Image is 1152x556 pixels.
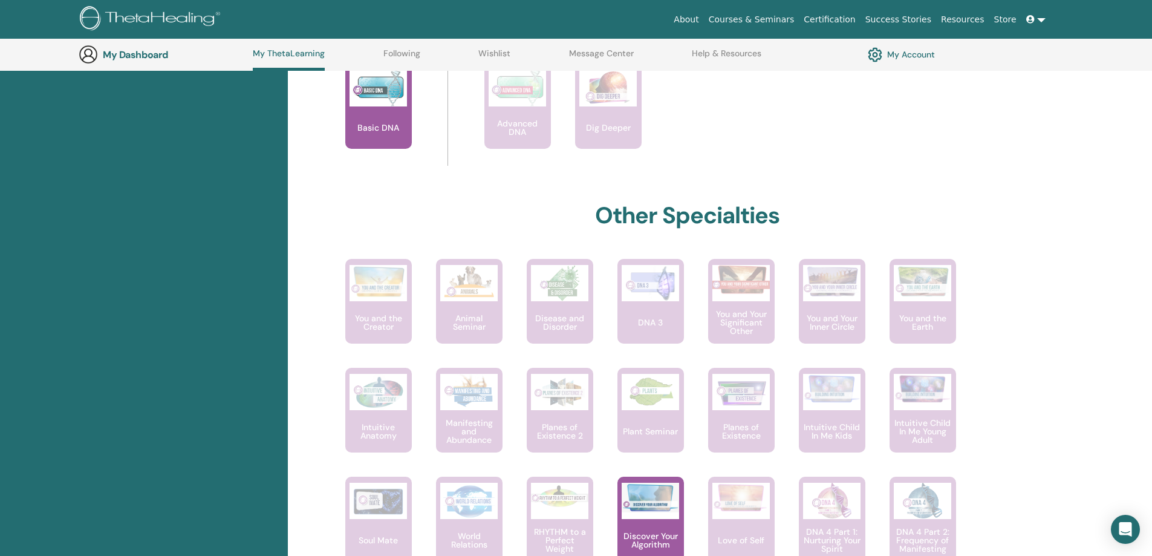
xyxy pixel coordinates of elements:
[708,310,775,335] p: You and Your Significant Other
[799,423,865,440] p: Intuitive Child In Me Kids
[345,64,412,173] a: This is where your ThetaHealing journey begins. This is the first seminar to take to become a Cer...
[581,123,636,132] p: Dig Deeper
[345,259,412,368] a: You and the Creator You and the Creator
[799,259,865,368] a: You and Your Inner Circle You and Your Inner Circle
[894,483,951,519] img: DNA 4 Part 2: Frequency of Manifesting
[527,368,593,477] a: Planes of Existence 2 Planes of Existence 2
[712,265,770,295] img: You and Your Significant Other
[436,259,503,368] a: Animal Seminar Animal Seminar
[890,314,956,331] p: You and the Earth
[350,265,407,298] img: You and the Creator
[484,64,551,173] a: Advanced DNA Advanced DNA
[1111,515,1140,544] div: Open Intercom Messenger
[478,48,510,68] a: Wishlist
[345,314,412,331] p: You and the Creator
[708,368,775,477] a: Planes of Existence Planes of Existence
[799,314,865,331] p: You and Your Inner Circle
[350,374,407,410] img: Intuitive Anatomy
[79,45,98,64] img: generic-user-icon.jpg
[704,8,799,31] a: Courses & Seminars
[579,70,637,106] img: Dig Deeper
[799,528,865,553] p: DNA 4 Part 1: Nurturing Your Spirit
[80,6,224,33] img: logo.png
[692,48,761,68] a: Help & Resources
[527,314,593,331] p: Disease and Disorder
[253,48,325,71] a: My ThetaLearning
[712,483,770,512] img: Love of Self
[890,419,956,444] p: Intuitive Child In Me Young Adult
[622,374,679,410] img: Plant Seminar
[894,265,951,298] img: You and the Earth
[669,8,703,31] a: About
[803,265,861,298] img: You and Your Inner Circle
[595,202,779,230] h2: Other Specialties
[799,8,860,31] a: Certification
[440,374,498,410] img: Manifesting and Abundance
[936,8,989,31] a: Resources
[345,368,412,477] a: Intuitive Anatomy Intuitive Anatomy
[868,44,935,65] a: My Account
[622,265,679,301] img: DNA 3
[436,368,503,477] a: Manifesting and Abundance Manifesting and Abundance
[569,48,634,68] a: Message Center
[345,423,412,440] p: Intuitive Anatomy
[531,265,588,301] img: Disease and Disorder
[617,259,684,368] a: DNA 3 DNA 3
[890,259,956,368] a: You and the Earth You and the Earth
[617,368,684,477] a: Plant Seminar Plant Seminar
[868,44,882,65] img: cog.svg
[354,536,403,545] p: Soul Mate
[890,368,956,477] a: Intuitive Child In Me Young Adult Intuitive Child In Me Young Adult
[890,528,956,553] p: DNA 4 Part 2: Frequency of Manifesting
[436,419,503,444] p: Manifesting and Abundance
[803,483,861,519] img: DNA 4 Part 1: Nurturing Your Spirit
[803,374,861,404] img: Intuitive Child In Me Kids
[484,119,551,136] p: Advanced DNA
[712,374,770,410] img: Planes of Existence
[799,368,865,477] a: Intuitive Child In Me Kids Intuitive Child In Me Kids
[622,483,679,512] img: Discover Your Algorithm
[575,64,642,173] a: Dig Deeper Dig Deeper
[440,265,498,301] img: Animal Seminar
[633,318,668,327] p: DNA 3
[527,259,593,368] a: Disease and Disorder Disease and Disorder
[989,8,1021,31] a: Store
[103,49,224,61] h3: My Dashboard
[713,536,769,545] p: Love of Self
[708,423,775,440] p: Planes of Existence
[489,70,546,106] img: Advanced DNA
[353,123,404,132] p: Basic DNA
[617,532,684,549] p: Discover Your Algorithm
[708,259,775,368] a: You and Your Significant Other You and Your Significant Other
[894,374,951,404] img: Intuitive Child In Me Young Adult
[436,532,503,549] p: World Relations
[440,483,498,519] img: World Relations
[527,423,593,440] p: Planes of Existence 2
[350,483,407,519] img: Soul Mate
[527,528,593,553] p: RHYTHM to a Perfect Weight
[436,314,503,331] p: Animal Seminar
[531,483,588,511] img: RHYTHM to a Perfect Weight
[350,70,407,106] img: Basic DNA
[383,48,420,68] a: Following
[618,427,683,436] p: Plant Seminar
[531,374,588,410] img: Planes of Existence 2
[861,8,936,31] a: Success Stories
